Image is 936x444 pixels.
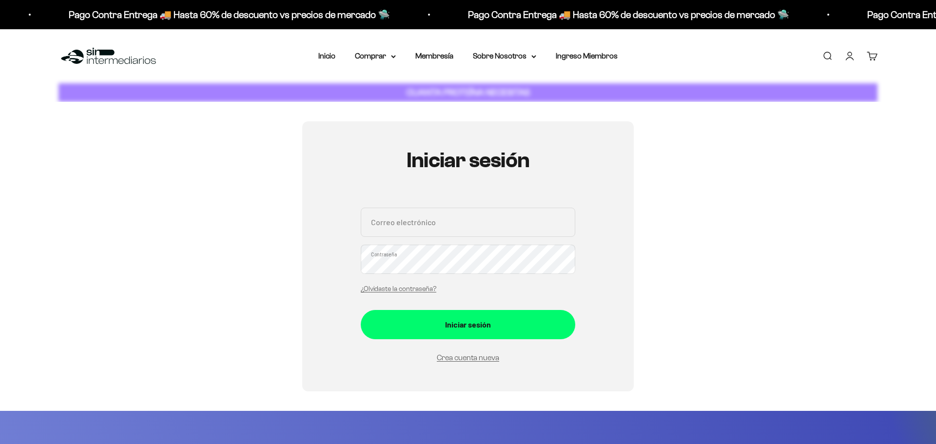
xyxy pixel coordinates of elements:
a: Ingreso Miembros [556,52,618,60]
div: Iniciar sesión [380,318,556,331]
a: Crea cuenta nueva [437,353,499,362]
p: Pago Contra Entrega 🚚 Hasta 60% de descuento vs precios de mercado 🛸 [468,7,789,22]
p: Pago Contra Entrega 🚚 Hasta 60% de descuento vs precios de mercado 🛸 [69,7,390,22]
button: Iniciar sesión [361,310,575,339]
a: Membresía [415,52,453,60]
summary: Sobre Nosotros [473,50,536,62]
summary: Comprar [355,50,396,62]
h1: Iniciar sesión [361,149,575,172]
a: Inicio [318,52,335,60]
a: ¿Olvidaste la contraseña? [361,285,436,292]
strong: CUANTA PROTEÍNA NECESITAS [407,87,530,97]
